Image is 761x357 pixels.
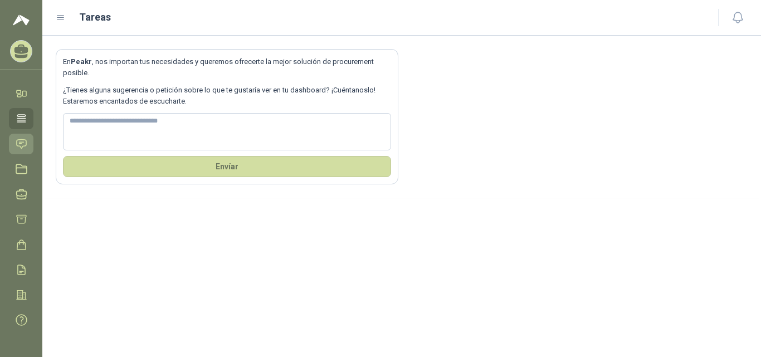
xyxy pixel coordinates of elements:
h1: Tareas [79,9,111,25]
p: En , nos importan tus necesidades y queremos ofrecerte la mejor solución de procurement posible. [63,56,391,79]
button: Envíar [63,156,391,177]
p: ¿Tienes alguna sugerencia o petición sobre lo que te gustaría ver en tu dashboard? ¡Cuéntanoslo! ... [63,85,391,107]
b: Peakr [71,57,92,66]
img: Logo peakr [13,13,30,27]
